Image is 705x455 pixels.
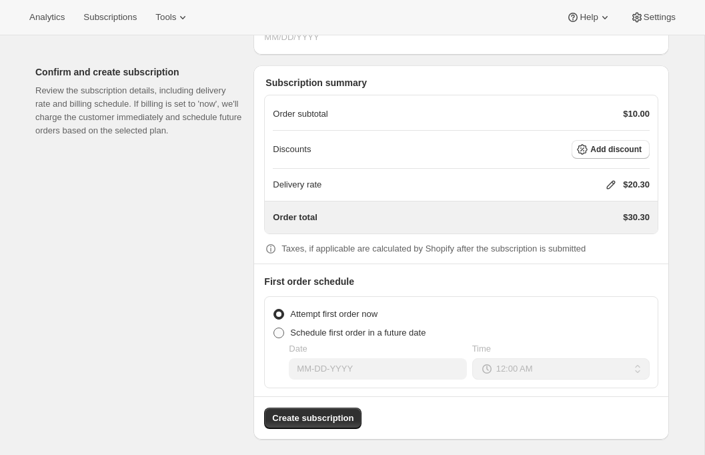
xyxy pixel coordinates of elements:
button: Tools [147,8,197,27]
p: Subscription summary [265,76,658,89]
span: Time [472,344,491,354]
button: Settings [622,8,684,27]
span: Create subscription [272,412,354,425]
span: Tools [155,12,176,23]
p: Discounts [273,143,311,156]
p: $20.30 [623,178,650,191]
button: Help [558,8,619,27]
p: Order subtotal [273,107,327,121]
span: MM/DD/YYYY [264,32,319,42]
span: Analytics [29,12,65,23]
button: Add discount [572,140,650,159]
span: Add discount [590,144,642,155]
span: Schedule first order in a future date [290,328,426,338]
span: Attempt first order now [290,309,378,319]
input: MM-DD-YYYY [289,358,466,380]
span: Settings [644,12,676,23]
p: Confirm and create subscription [35,65,243,79]
p: Delivery rate [273,178,321,191]
span: Subscriptions [83,12,137,23]
span: Date [289,344,307,354]
p: Order total [273,211,317,224]
p: First order schedule [264,275,658,288]
button: Analytics [21,8,73,27]
p: $10.00 [623,107,650,121]
p: Review the subscription details, including delivery rate and billing schedule. If billing is set ... [35,84,243,137]
p: $30.30 [623,211,650,224]
span: Help [580,12,598,23]
p: Taxes, if applicable are calculated by Shopify after the subscription is submitted [281,242,586,256]
button: Subscriptions [75,8,145,27]
button: Create subscription [264,408,362,429]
